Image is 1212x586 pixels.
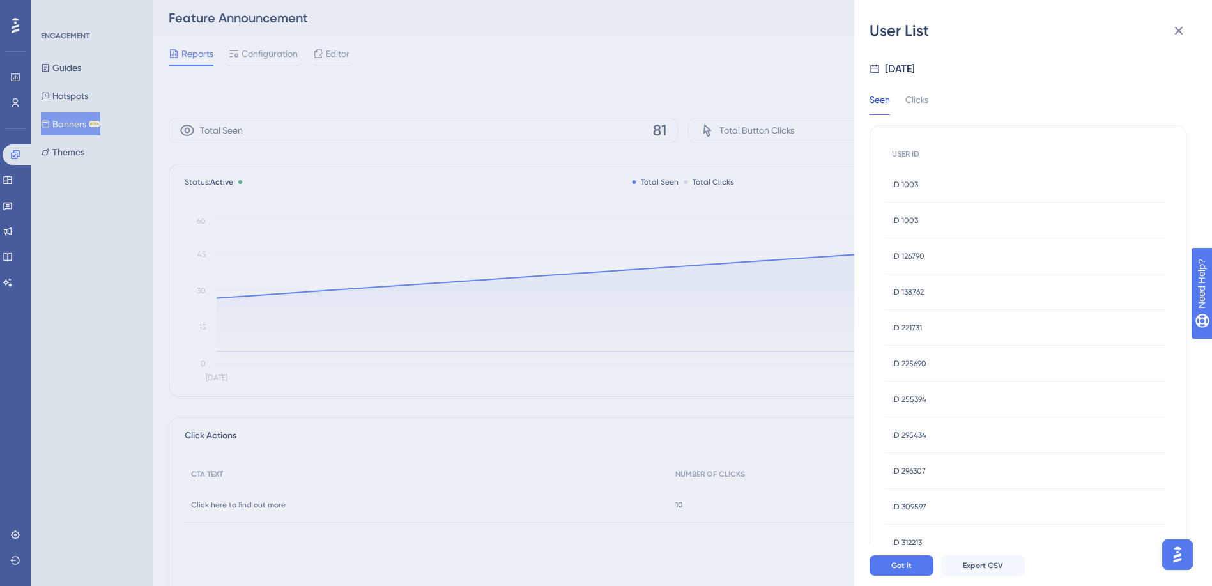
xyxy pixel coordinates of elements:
div: User List [870,20,1197,41]
div: Clicks [905,92,928,115]
span: ID 221731 [892,323,922,333]
span: ID 126790 [892,251,924,261]
span: Need Help? [30,3,80,19]
span: ID 138762 [892,287,924,297]
iframe: UserGuiding AI Assistant Launcher [1158,536,1197,574]
span: ID 309597 [892,502,926,512]
div: [DATE] [885,61,915,77]
span: ID 225690 [892,359,926,369]
span: ID 1003 [892,180,918,190]
button: Export CSV [941,555,1025,576]
span: ID 1003 [892,215,918,226]
span: Export CSV [963,560,1003,571]
div: Seen [870,92,890,115]
span: ID 255394 [892,394,926,405]
span: Got it [891,560,912,571]
span: ID 312213 [892,537,922,548]
span: ID 295434 [892,430,926,440]
span: ID 296307 [892,466,926,476]
span: USER ID [892,149,919,159]
button: Got it [870,555,933,576]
